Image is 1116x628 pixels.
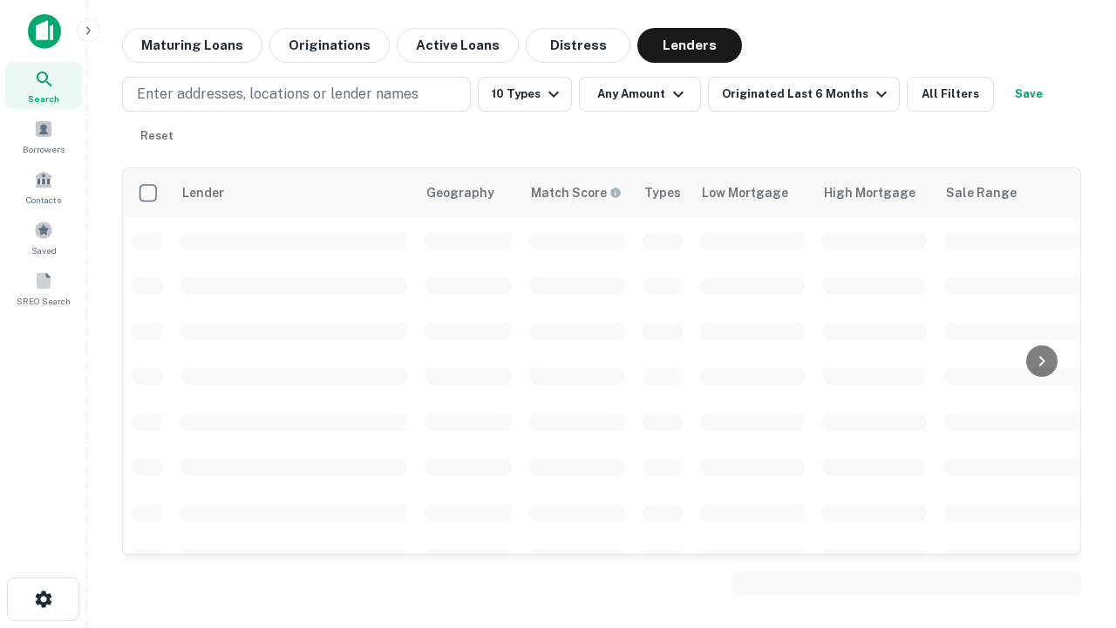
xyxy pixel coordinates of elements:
button: Reset [129,119,185,154]
th: Capitalize uses an advanced AI algorithm to match your search with the best lender. The match sco... [521,168,634,217]
button: Lenders [637,28,742,63]
div: Low Mortgage [702,182,788,203]
button: Originations [269,28,390,63]
th: Sale Range [936,168,1092,217]
th: Lender [172,168,416,217]
div: Originated Last 6 Months [722,84,892,105]
button: Save your search to get updates of matches that match your search criteria. [1001,77,1057,112]
div: Sale Range [946,182,1017,203]
h6: Match Score [531,183,618,202]
button: Active Loans [397,28,519,63]
span: Search [28,92,59,106]
div: Capitalize uses an advanced AI algorithm to match your search with the best lender. The match sco... [531,183,622,202]
img: capitalize-icon.png [28,14,61,49]
th: Geography [416,168,521,217]
button: Maturing Loans [122,28,262,63]
th: Types [634,168,691,217]
span: Saved [31,243,57,257]
a: SREO Search [5,264,82,311]
span: Borrowers [23,142,65,156]
button: Enter addresses, locations or lender names [122,77,471,112]
button: 10 Types [478,77,572,112]
button: Distress [526,28,630,63]
div: High Mortgage [824,182,915,203]
button: All Filters [907,77,994,112]
div: Lender [182,182,224,203]
p: Enter addresses, locations or lender names [137,84,418,105]
a: Saved [5,214,82,261]
th: Low Mortgage [691,168,813,217]
a: Contacts [5,163,82,210]
span: Contacts [26,193,61,207]
a: Search [5,62,82,109]
span: SREO Search [17,294,71,308]
button: Originated Last 6 Months [708,77,900,112]
button: Any Amount [579,77,701,112]
div: Geography [426,182,494,203]
div: Types [644,182,681,203]
a: Borrowers [5,113,82,160]
th: High Mortgage [813,168,936,217]
iframe: Chat Widget [1029,488,1116,572]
